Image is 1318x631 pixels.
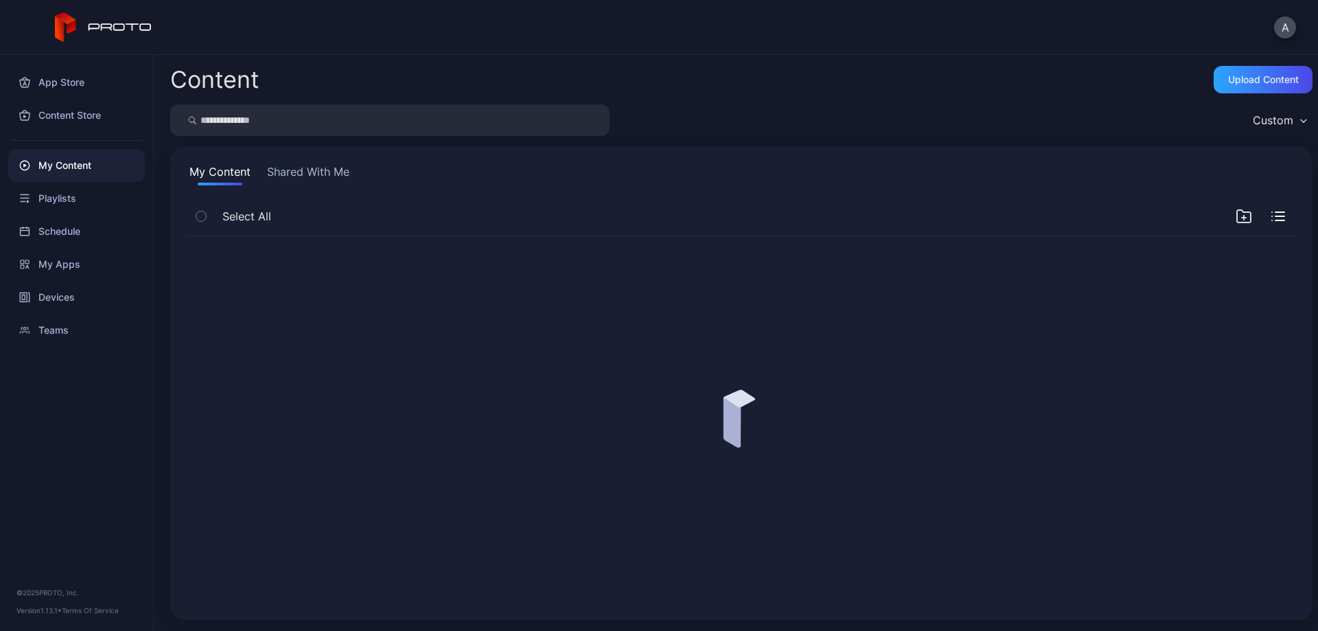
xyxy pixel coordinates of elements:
[170,68,259,91] div: Content
[8,149,145,182] a: My Content
[8,99,145,132] a: Content Store
[8,215,145,248] a: Schedule
[62,606,119,615] a: Terms Of Service
[16,606,62,615] span: Version 1.13.1 •
[8,182,145,215] a: Playlists
[1246,104,1313,136] button: Custom
[1214,66,1313,93] button: Upload Content
[16,587,137,598] div: © 2025 PROTO, Inc.
[1253,113,1293,127] div: Custom
[8,66,145,99] a: App Store
[8,248,145,281] a: My Apps
[8,281,145,314] a: Devices
[8,314,145,347] a: Teams
[264,163,352,185] button: Shared With Me
[1274,16,1296,38] button: A
[222,208,271,225] span: Select All
[187,163,253,185] button: My Content
[1228,74,1299,85] div: Upload Content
